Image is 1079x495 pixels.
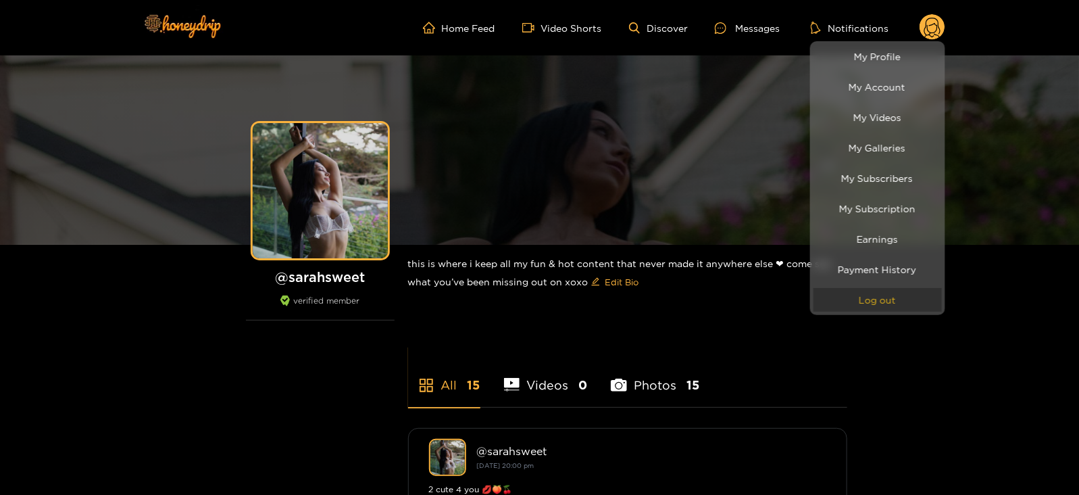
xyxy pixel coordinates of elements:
[813,197,942,220] a: My Subscription
[813,227,942,251] a: Earnings
[813,258,942,281] a: Payment History
[813,136,942,160] a: My Galleries
[813,75,942,99] a: My Account
[813,45,942,68] a: My Profile
[813,288,942,312] button: Log out
[813,105,942,129] a: My Videos
[813,166,942,190] a: My Subscribers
